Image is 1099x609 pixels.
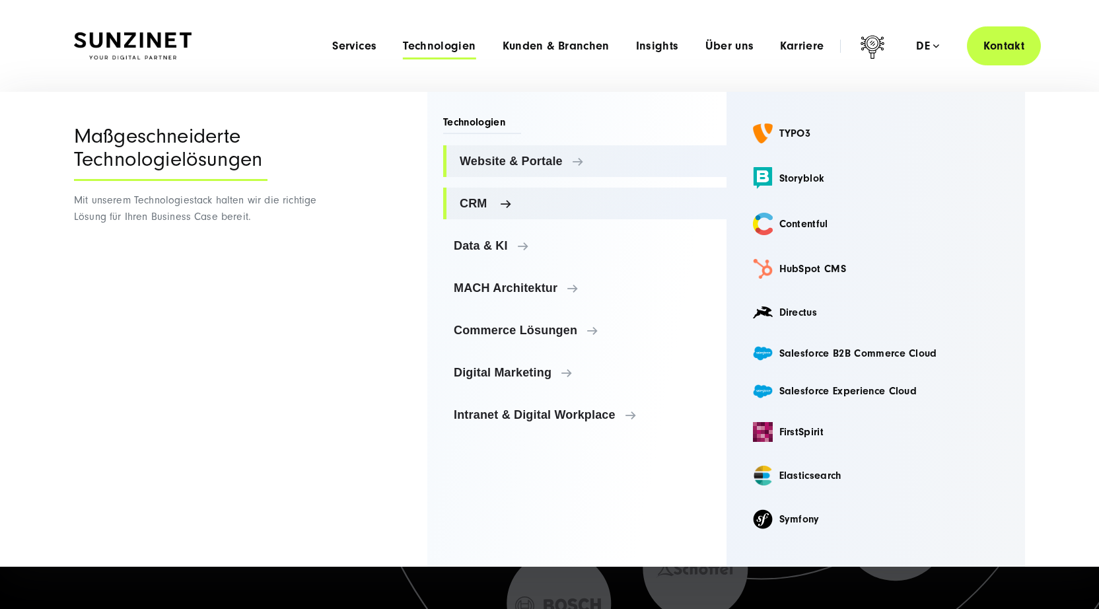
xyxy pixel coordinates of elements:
[74,125,267,181] div: Maßgeschneiderte Technologielösungen
[636,40,679,53] a: Insights
[780,40,824,53] a: Karriere
[454,239,716,252] span: Data & KI
[454,324,716,337] span: Commerce Lösungen
[403,40,476,53] a: Technologien
[454,366,716,379] span: Digital Marketing
[332,40,376,53] a: Services
[742,158,1010,198] a: Storyblok
[742,500,1010,538] a: Symfony
[443,357,727,388] a: Digital Marketing
[74,192,322,225] p: Mit unserem Technologiestack halten wir die richtige Lösung für Ihren Business Case bereit.
[443,115,521,134] span: Technologien
[454,281,716,295] span: MACH Architektur
[443,145,727,177] a: Website & Portale
[916,40,939,53] div: de
[967,26,1041,65] a: Kontakt
[742,456,1010,495] a: Elasticsearch
[460,197,716,210] span: CRM
[460,155,716,168] span: Website & Portale
[74,32,192,60] img: SUNZINET Full Service Digital Agentur
[443,272,727,304] a: MACH Architektur
[705,40,754,53] a: Über uns
[742,375,1010,408] a: Salesforce Experience Cloud
[503,40,610,53] a: Kunden & Branchen
[742,413,1010,451] a: FirstSpirit
[443,399,727,431] a: Intranet & Digital Workplace
[742,114,1010,153] a: TYPO3
[742,337,1010,369] a: Salesforce B2B Commerce Cloud
[742,203,1010,244] a: Contentful
[454,408,716,421] span: Intranet & Digital Workplace
[742,293,1010,332] a: Directus
[742,250,1010,288] a: HubSpot CMS
[443,314,727,346] a: Commerce Lösungen
[443,230,727,262] a: Data & KI
[443,188,727,219] a: CRM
